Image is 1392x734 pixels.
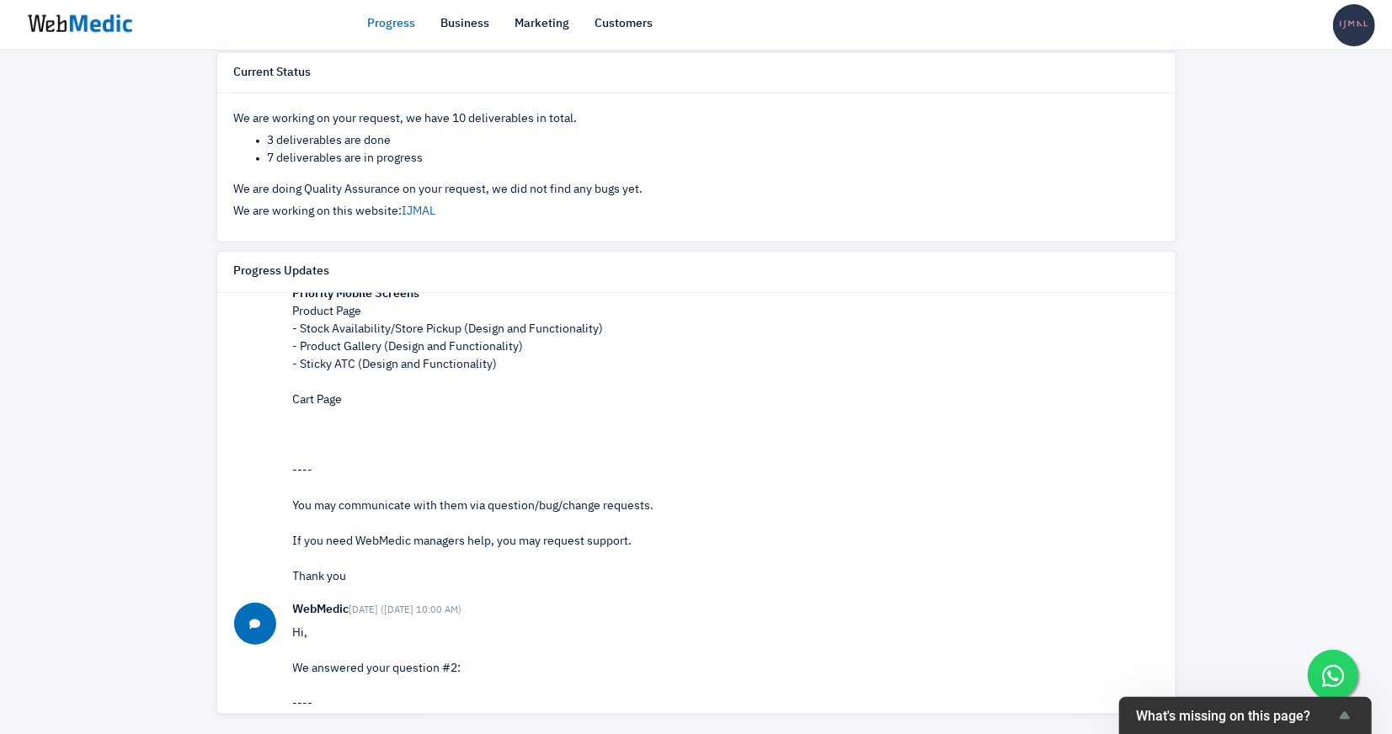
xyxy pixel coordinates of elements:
p: Hi, We have a progress update from the agent working on your request: ---- ---- You may communica... [293,126,1159,586]
a: Customers [595,15,653,33]
p: We are doing Quality Assurance on your request, we did not find any bugs yet. [234,181,1159,199]
h6: Progress Updates [234,264,330,279]
button: Show survey - What's missing on this page? [1136,705,1355,726]
h6: Current Status [234,66,312,81]
div: Sharing updated screens mobile and desktop Product Page - Stock Availability/Store Pickup (Design... [293,232,1159,427]
p: We are working on this website: [234,203,1159,221]
li: 3 deliverables are done [268,132,1159,150]
a: Marketing [515,15,570,33]
span: What's missing on this page? [1136,708,1335,724]
a: Business [441,15,490,33]
p: We are working on your request, we have 10 deliverables in total. [234,110,1159,128]
h6: WebMedic [293,603,1159,618]
small: [DATE] ([DATE] 10:00 AM) [349,605,462,614]
a: Progress [368,15,416,33]
a: IJMAL [403,205,436,217]
li: 7 deliverables are in progress [268,150,1159,168]
strong: Priority Mobile Screens [293,288,420,300]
